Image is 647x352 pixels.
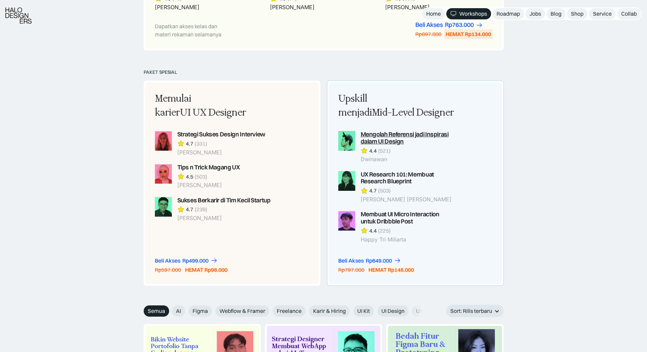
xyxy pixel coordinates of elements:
span: Semua [148,307,165,315]
div: [PERSON_NAME] [177,149,265,156]
div: Beli Akses [155,257,180,264]
div: (331) [195,140,207,147]
div: 4.5 [186,173,193,180]
a: Membuat UI Micro Interaction untuk Dribbble Post4.4(225)Happy Tri Miliarta [338,211,455,243]
div: HEMAT Rp98.000 [185,266,228,273]
div: 4.7 [186,206,193,213]
a: Workshops [446,8,491,19]
a: Jobs [525,8,545,19]
div: Beli Akses [415,21,443,29]
div: Dwinawan [361,156,455,163]
a: Blog [546,8,565,19]
span: Mid-Level Designer [372,107,454,118]
div: Service [593,10,612,17]
form: Email Form [144,305,426,317]
a: Service [589,8,616,19]
div: (225) [378,227,391,234]
div: UX Research 101: Membuat Research Blueprint [361,171,455,185]
a: Home [422,8,445,19]
div: Rp649.000 [366,257,392,264]
div: Collab [621,10,637,17]
div: PAKET SPESIAL [144,69,504,75]
a: Mengolah Referensi jadi Inspirasi dalam UI Design4.4(521)Dwinawan [338,131,455,163]
a: Strategi Sukses Design Interview4.7(331)[PERSON_NAME] [155,131,272,156]
div: Rp797.000 [338,266,364,273]
div: [PERSON_NAME] [PERSON_NAME] [361,196,455,203]
div: Mengolah Referensi jadi Inspirasi dalam UI Design [361,131,455,145]
div: Home [426,10,441,17]
div: 4.4 [369,147,377,154]
div: Rp597.000 [155,266,181,273]
div: (239) [195,206,207,213]
div: Beli Akses [338,257,364,264]
div: 4.4 [369,227,377,234]
div: Sort: Rilis terbaru [446,305,504,317]
a: Beli AksesRp763.000 [415,21,483,29]
span: UI Kit [357,307,370,315]
span: Freelance [277,307,302,315]
div: Tips n Trick Magang UX [177,164,240,171]
div: 4.7 [369,187,377,194]
div: Roadmap [497,10,520,17]
span: AI [176,307,181,315]
a: Collab [617,8,641,19]
div: Jobs [529,10,541,17]
a: Roadmap [492,8,524,19]
span: UI Design [381,307,405,315]
span: UI UX Designer [180,107,246,118]
span: Figma [193,307,208,315]
div: HEMAT Rp148.000 [369,266,414,273]
div: Membuat UI Micro Interaction untuk Dribbble Post [361,211,455,225]
div: [PERSON_NAME] [177,182,240,188]
a: Sukses Berkarir di Tim Kecil Startup4.7(239)[PERSON_NAME] [155,197,272,222]
span: UX Design [416,307,441,315]
div: Rp499.000 [182,257,209,264]
a: Beli AksesRp499.000 [155,257,218,264]
div: (503) [195,173,207,180]
div: Dapatkan akses kelas dan materi rekaman selamanya [155,22,232,38]
div: HEMAT Rp134.000 [446,31,491,38]
a: Shop [567,8,588,19]
a: UX Research 101: Membuat Research Blueprint4.7(503)[PERSON_NAME] [PERSON_NAME] [338,171,455,203]
div: Rp763.000 [445,21,474,29]
div: [PERSON_NAME] [177,215,271,221]
a: Beli AksesRp649.000 [338,257,401,264]
span: Karir & Hiring [313,307,346,315]
div: Blog [551,10,561,17]
a: Tips n Trick Magang UX4.5(503)[PERSON_NAME] [155,164,272,189]
div: Happy Tri Miliarta [361,236,455,243]
span: Webflow & Framer [219,307,265,315]
div: (503) [378,187,391,194]
div: 4.7 [186,140,193,147]
div: Sukses Berkarir di Tim Kecil Startup [177,197,271,204]
div: Memulai karier [155,92,272,120]
div: (521) [378,147,391,154]
div: Strategi Sukses Design Interview [177,131,265,138]
div: Sort: Rilis terbaru [450,307,492,315]
div: Shop [571,10,583,17]
div: Upskill menjadi [338,92,455,120]
div: Rp897.000 [415,31,442,38]
div: Workshops [459,10,487,17]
